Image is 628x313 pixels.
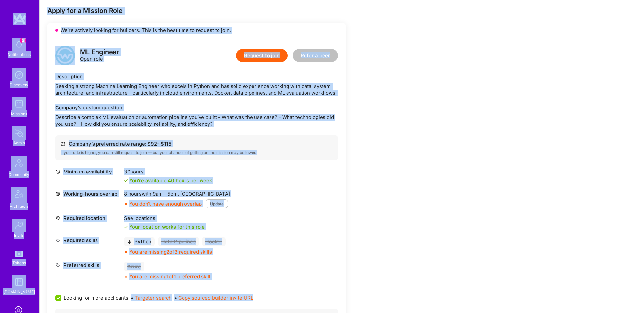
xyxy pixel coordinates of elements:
[55,215,121,222] div: Required location
[55,104,338,111] div: Company’s custom question
[3,288,35,295] div: [DOMAIN_NAME]
[15,251,23,257] img: tokens
[55,168,121,175] div: Minimum availability
[124,225,128,229] i: icon Check
[12,275,26,288] img: guide book
[13,13,26,25] img: logo
[124,168,212,175] div: 30 hours
[55,262,121,269] div: Preferred skills
[124,275,128,279] i: icon CloseOrange
[124,200,202,207] div: You don’t have enough overlap
[55,237,121,244] div: Required skills
[11,110,27,117] div: Missions
[124,177,212,184] div: You're available 40 hours per week
[55,216,60,221] i: icon Location
[129,273,210,280] div: You are missing 1 of 1 preferred skill
[55,114,338,127] p: Describe a complex ML evaluation or automation pipeline you’ve built: - What was the use case? - ...
[80,49,119,56] div: ML Engineer
[12,68,26,81] img: discovery
[55,238,60,243] i: icon Tag
[151,191,180,197] span: 9am - 5pm ,
[20,38,26,43] span: 2
[11,187,27,203] img: Architects
[127,240,131,244] i: icon BlackArrowDown
[124,262,144,271] div: Azure
[8,51,31,58] div: Notifications
[55,190,121,197] div: Working-hours overlap
[293,49,338,62] button: Refer a peer
[202,237,226,246] div: Docker
[124,202,128,206] i: icon CloseOrange
[124,223,205,230] div: Your location works for this role
[64,294,128,301] span: Looking for more applicants
[131,294,172,301] span: •
[80,49,119,62] div: Open role
[174,294,253,301] span: •
[10,203,28,210] div: Architects
[135,294,172,301] button: Targeter search
[236,49,288,62] button: Request to join
[61,140,333,147] div: Company’s preferred rate range: $ 92 - $ 115
[55,46,75,65] img: logo
[124,179,128,183] i: icon Check
[11,156,27,171] img: Community
[206,199,228,208] button: Update
[9,171,29,178] div: Community
[12,259,26,266] div: Tokens
[47,7,346,15] div: Apply for a Mission Role
[55,83,338,96] div: Seeking a strong Machine Learning Engineer who excels in Python and has solid experience working ...
[12,219,26,232] img: Invite
[124,215,205,222] div: See locations
[12,97,26,110] img: teamwork
[14,232,24,239] div: Invite
[178,294,253,301] button: Copy sourced builder invite URL
[13,140,25,146] div: Admin
[55,169,60,174] i: icon Clock
[10,81,28,88] div: Discovery
[55,191,60,196] i: icon World
[47,23,346,38] div: We’re actively looking for builders. This is the best time to request to join.
[124,250,128,254] i: icon CloseOrange
[124,237,155,246] div: Python
[55,263,60,268] i: icon Tag
[61,141,65,146] i: icon Cash
[124,190,230,197] div: 8 hours with [GEOGRAPHIC_DATA]
[12,38,26,51] img: bell
[12,126,26,140] img: admin teamwork
[55,73,338,80] div: Description
[129,248,212,255] div: You are missing 2 of 3 required skills
[158,237,199,246] div: Data Pipelines
[61,150,333,155] div: If your rate is higher, you can still request to join — but your chances of getting on the missio...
